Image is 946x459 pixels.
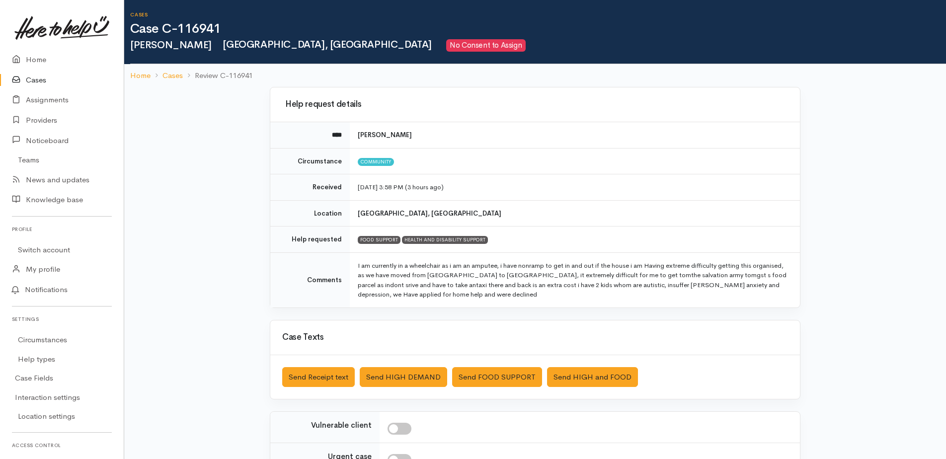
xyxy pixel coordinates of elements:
[130,39,946,52] h2: [PERSON_NAME]
[162,70,183,81] a: Cases
[124,64,946,87] nav: breadcrumb
[270,148,350,174] td: Circumstance
[311,420,372,431] label: Vulnerable client
[452,367,542,387] button: Send FOOD SUPPORT
[360,367,447,387] button: Send HIGH DEMAND
[218,38,432,51] span: [GEOGRAPHIC_DATA], [GEOGRAPHIC_DATA]
[358,236,400,244] div: FOOD SUPPORT
[12,312,112,326] h6: Settings
[130,22,946,36] h1: Case C-116941
[12,439,112,452] h6: Access control
[446,39,526,52] span: No Consent to Assign
[130,12,946,17] h6: Cases
[183,70,253,81] li: Review C-116941
[270,200,350,227] td: Location
[358,131,412,139] b: [PERSON_NAME]
[282,367,355,387] button: Send Receipt text
[358,209,501,218] b: [GEOGRAPHIC_DATA], [GEOGRAPHIC_DATA]
[270,174,350,201] td: Received
[12,223,112,236] h6: Profile
[402,236,488,244] div: HEALTH AND DISABILITY SUPPORT
[282,100,788,109] h3: Help request details
[350,252,800,307] td: I am currently in a wheelchair as i am an amputee, i have nonramp to get in and out if the house ...
[282,333,788,342] h3: Case Texts
[358,158,394,166] span: Community
[130,70,151,81] a: Home
[270,252,350,307] td: Comments
[547,367,638,387] button: Send HIGH and FOOD
[350,174,800,201] td: [DATE] 3:58 PM (3 hours ago)
[270,227,350,253] td: Help requested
